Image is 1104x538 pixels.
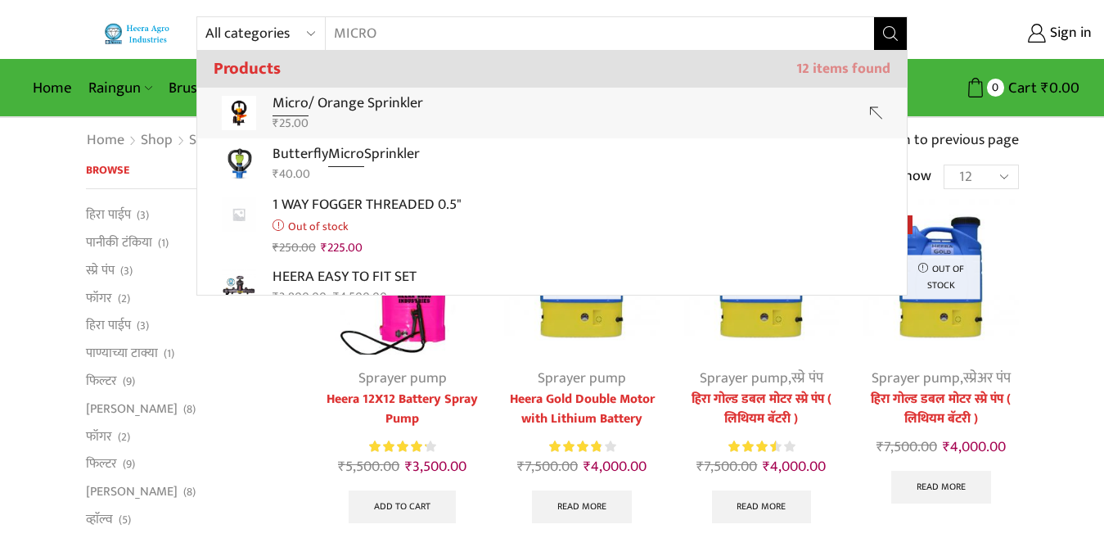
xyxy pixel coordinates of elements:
bdi: 25.00 [273,113,309,133]
a: Sign in [932,19,1092,48]
a: Micro/ Orange Sprinkler₹25.00 [197,88,907,138]
span: ₹ [338,454,345,479]
span: ₹ [696,454,704,479]
a: Shop [188,130,222,151]
bdi: 5,500.00 [338,454,399,479]
bdi: 40.00 [273,164,310,184]
a: Home [25,69,80,107]
span: Rated out of 5 [549,438,601,455]
bdi: 3,500.00 [405,454,466,479]
a: स्प्रे पंप [791,366,823,391]
a: [PERSON_NAME] [86,478,178,506]
p: Butterfly Sprinkler [273,142,420,166]
strong: Micro [273,91,309,116]
span: (9) [123,456,135,472]
bdi: 7,500.00 [876,435,937,459]
strong: Micro [328,142,364,167]
a: फॉगर [86,423,112,450]
span: (8) [183,401,196,418]
p: HEERA EASY TO FIT SET [273,265,417,289]
a: स्प्रेअर पंप [963,366,1011,391]
a: Sprayer pump [538,366,626,391]
bdi: 4,000.00 [763,454,826,479]
a: Shop [140,130,173,151]
span: ₹ [943,435,950,459]
span: (2) [118,429,130,445]
a: ButterflyMicroSprinkler₹40.00 [197,138,907,189]
input: Search for... [326,17,854,50]
a: Heera 12X12 Battery Spray Pump [325,390,480,429]
a: Sprayer pump [700,366,788,391]
bdi: 7,500.00 [517,454,578,479]
div: , [863,368,1018,390]
span: ₹ [273,164,279,184]
a: Brush Cutter [160,69,271,107]
span: Browse [86,160,129,179]
a: हिरा गोल्ड डबल मोटर स्प्रे पंप ( लिथियम बॅटरी ) [863,390,1018,429]
a: पाण्याच्या टाक्या [86,340,158,368]
p: / Orange Sprinkler [273,92,423,115]
span: ₹ [1041,75,1049,101]
p: Out of stock [273,216,462,236]
span: 12 items found [796,61,890,78]
p: 1 WAY FOGGER THREADED 0.5" [273,193,462,217]
span: Cart [1004,77,1037,99]
span: ₹ [273,113,279,133]
span: (8) [183,484,196,500]
bdi: 4,500.00 [333,287,387,307]
a: पानीकी टंकिया [86,229,152,257]
bdi: 4,000.00 [943,435,1006,459]
span: Show [897,166,931,188]
a: 1 WAY FOGGER THREADED 0.5"Out of stock [197,189,907,261]
span: ₹ [517,454,525,479]
a: HEERA EASY TO FIT SET₹3,800.00–₹4,500.00 [197,261,907,312]
span: (3) [120,263,133,279]
a: Raingun [80,69,160,107]
h3: Products [197,51,907,88]
a: Read more about “हिरा गोल्ड डबल मोटर स्प्रे पंप ( लिथियम बॅटरी )” [891,471,991,504]
a: व्हाॅल्व [86,505,113,533]
a: Read more about “हिरा गोल्ड डबल मोटर स्प्रे पंप ( लिथियम बॅटरी )” [712,491,812,523]
p: Out of stock [902,255,980,299]
div: – [273,288,417,306]
a: हिरा गोल्ड डबल मोटर स्प्रे पंप ( लिथियम बॅटरी ) [684,390,839,429]
a: हिरा पाईप [86,206,131,228]
bdi: 3,800.00 [273,287,327,307]
img: हिरा गोल्ड डबल मोटर स्प्रे पंप ( लिथियम बॅटरी ) [863,199,1018,354]
span: ₹ [321,237,327,258]
span: Rated out of 5 [369,438,426,455]
span: ₹ [333,287,340,307]
span: ₹ [763,454,770,479]
a: Home [86,130,125,151]
span: ₹ [876,435,884,459]
bdi: 7,500.00 [696,454,757,479]
a: Sprayer pump [358,366,447,391]
div: Rated 4.33 out of 5 [369,438,435,455]
a: Read more about “Heera Gold Double Motor with Lithium Battery” [532,491,632,523]
span: (3) [137,318,149,334]
a: हिरा पाईप [86,312,131,340]
span: ₹ [584,454,591,479]
span: ₹ [273,287,279,307]
span: (2) [118,291,130,307]
span: Rated out of 5 [728,438,776,455]
span: (3) [137,207,149,224]
a: Add to cart: “Heera 12X12 Battery Spray Pump” [349,491,456,523]
bdi: 0.00 [1041,75,1079,101]
a: फिल्टर [86,367,117,395]
a: Heera Gold Double Motor with Lithium Battery [504,390,659,429]
span: Sign in [1046,23,1092,44]
a: फॉगर [86,284,112,312]
span: ₹ [405,454,412,479]
a: 0 Cart ₹0.00 [924,73,1079,103]
bdi: 225.00 [321,237,363,258]
span: ₹ [273,237,279,258]
span: (5) [119,512,131,528]
a: Sprayer pump [872,366,960,391]
div: Rated 3.91 out of 5 [549,438,615,455]
button: Search button [874,17,907,50]
span: (1) [164,346,174,362]
span: 0 [987,79,1004,96]
div: Rated 3.57 out of 5 [728,438,795,455]
a: फिल्टर [86,450,117,478]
